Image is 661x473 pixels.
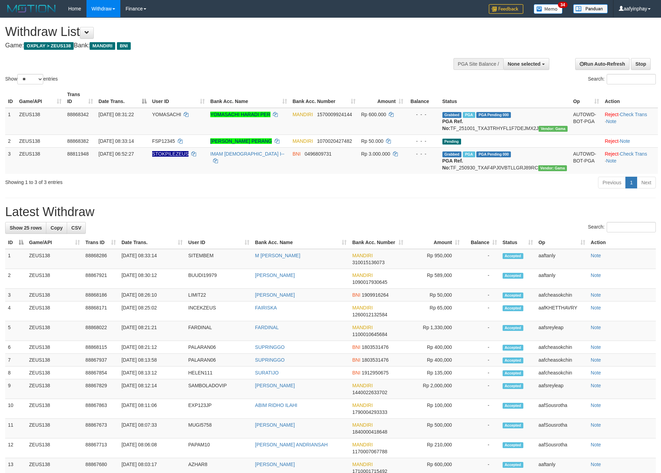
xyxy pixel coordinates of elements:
[255,402,297,408] a: ABIM RIDHO ILAHI
[573,4,608,13] img: panduan.png
[185,302,252,321] td: INCEKZEUS
[536,236,588,249] th: Op: activate to sort column ascending
[440,147,570,174] td: TF_250930_TXAF4PJ0VBTLLGRJ89RC
[5,321,26,341] td: 5
[185,289,252,302] td: LIMIT22
[462,367,500,379] td: -
[255,357,285,363] a: SUPRINGGO
[293,112,313,117] span: MANDIRI
[185,438,252,458] td: PAPAM10
[67,112,89,117] span: 88868342
[255,383,295,388] a: [PERSON_NAME]
[5,438,26,458] td: 12
[352,449,387,454] span: Copy 1170007067788 to clipboard
[462,236,500,249] th: Balance: activate to sort column ascending
[83,236,119,249] th: Trans ID: activate to sort column ascending
[293,138,313,144] span: MANDIRI
[352,344,360,350] span: BNI
[406,354,462,367] td: Rp 400,000
[591,305,601,310] a: Note
[591,253,601,258] a: Note
[463,151,475,157] span: Marked by aafsreyleap
[5,88,16,108] th: ID
[605,151,618,157] a: Reject
[591,370,601,375] a: Note
[570,88,602,108] th: Op: activate to sort column ascending
[5,42,434,49] h4: Game: Bank:
[440,88,570,108] th: Status
[503,305,523,311] span: Accepted
[409,138,437,145] div: - - -
[361,138,384,144] span: Rp 50.000
[534,4,563,14] img: Button%20Memo.svg
[119,269,185,289] td: [DATE] 08:30:12
[503,383,523,389] span: Accepted
[352,383,373,388] span: MANDIRI
[536,321,588,341] td: aafsreyleap
[83,379,119,399] td: 88867829
[503,293,523,298] span: Accepted
[476,151,511,157] span: PGA Pending
[406,341,462,354] td: Rp 400,000
[352,253,373,258] span: MANDIRI
[503,403,523,409] span: Accepted
[536,302,588,321] td: aafKHETTHAVRY
[503,423,523,428] span: Accepted
[588,236,656,249] th: Action
[255,325,278,330] a: FARDINAL
[185,379,252,399] td: SAMBOLADOVIP
[5,108,16,135] td: 1
[26,419,83,438] td: ZEUS138
[462,438,500,458] td: -
[462,321,500,341] td: -
[602,108,658,135] td: · ·
[362,370,389,375] span: Copy 1912950675 to clipboard
[210,112,270,117] a: YOMASACHI HARADI PER
[620,138,630,144] a: Note
[83,354,119,367] td: 88867937
[362,344,389,350] span: Copy 1803531476 to clipboard
[67,151,89,157] span: 88811948
[64,88,96,108] th: Trans ID: activate to sort column ascending
[26,399,83,419] td: ZEUS138
[119,354,185,367] td: [DATE] 08:13:58
[5,354,26,367] td: 7
[5,222,46,234] a: Show 25 rows
[352,292,360,298] span: BNI
[5,74,58,84] label: Show entries
[536,419,588,438] td: aafSousrotha
[591,292,601,298] a: Note
[503,273,523,279] span: Accepted
[352,279,387,285] span: Copy 1090017930645 to clipboard
[462,269,500,289] td: -
[462,379,500,399] td: -
[352,305,373,310] span: MANDIRI
[406,302,462,321] td: Rp 65,000
[83,367,119,379] td: 88867854
[83,399,119,419] td: 88867863
[252,236,349,249] th: Bank Acc. Name: activate to sort column ascending
[605,138,618,144] a: Reject
[440,108,570,135] td: TF_251001_TXA3TRHYFL1F7DEJMX2J
[462,419,500,438] td: -
[119,419,185,438] td: [DATE] 08:07:33
[185,367,252,379] td: HELEN111
[489,4,523,14] img: Feedback.jpg
[606,119,616,124] a: Note
[185,419,252,438] td: MUGI5758
[5,135,16,147] td: 2
[5,419,26,438] td: 11
[406,249,462,269] td: Rp 950,000
[5,367,26,379] td: 8
[5,379,26,399] td: 9
[210,138,272,144] a: [PERSON_NAME] PERANG
[598,177,626,188] a: Previous
[406,236,462,249] th: Amount: activate to sort column ascending
[26,289,83,302] td: ZEUS138
[5,236,26,249] th: ID: activate to sort column descending
[406,379,462,399] td: Rp 2,000,000
[16,135,64,147] td: ZEUS138
[462,249,500,269] td: -
[185,269,252,289] td: BUUDI19979
[591,383,601,388] a: Note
